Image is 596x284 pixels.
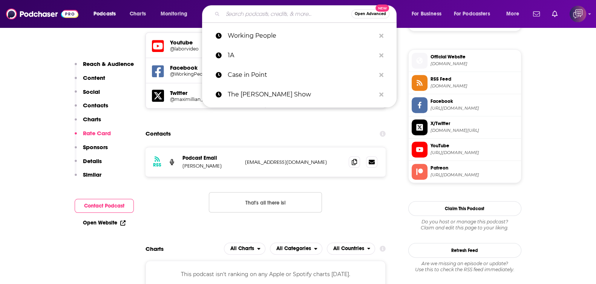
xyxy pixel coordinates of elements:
[125,8,150,20] a: Charts
[431,53,518,60] span: Official Website
[83,116,101,123] p: Charts
[549,8,561,20] a: Show notifications dropdown
[412,97,518,113] a: Facebook[URL][DOMAIN_NAME]
[431,61,518,67] span: workingpeople.libsyn.com
[75,60,134,74] button: Reach & Audience
[530,8,543,20] a: Show notifications dropdown
[75,74,105,88] button: Content
[93,9,116,19] span: Podcasts
[75,144,108,157] button: Sponsors
[431,128,518,133] span: twitter.com/WorkingPod
[83,157,102,165] p: Details
[202,26,397,46] a: Working People
[170,89,232,96] h5: Twitter
[75,157,102,171] button: Details
[228,65,375,85] p: Case in Point
[202,85,397,104] a: The [PERSON_NAME] Show
[153,162,161,168] h3: RSS
[408,261,521,273] div: Are we missing an episode or update? Use this to check the RSS feed immediately.
[412,75,518,91] a: RSS Feed[DOMAIN_NAME]
[501,8,529,20] button: open menu
[75,88,100,102] button: Social
[146,127,171,141] h2: Contacts
[270,243,322,255] button: open menu
[146,245,164,252] h2: Charts
[408,243,521,258] button: Refresh Feed
[230,246,254,251] span: All Charts
[431,98,518,105] span: Facebook
[83,144,108,151] p: Sponsors
[202,46,397,65] a: 1A
[209,192,322,212] button: Nothing here.
[170,39,232,46] h5: Youtube
[449,8,501,20] button: open menu
[170,71,232,77] a: @WorkingPeoplePod
[412,119,518,135] a: X/Twitter[DOMAIN_NAME][URL]
[406,8,451,20] button: open menu
[228,26,375,46] p: Working People
[327,243,375,255] h2: Countries
[182,155,239,161] p: Podcast Email
[408,201,521,216] button: Claim This Podcast
[431,105,518,111] span: https://www.facebook.com/WorkingPeoplePod
[170,96,206,102] a: @maximillian_alv
[75,116,101,130] button: Charts
[88,8,126,20] button: open menu
[431,120,518,127] span: X/Twitter
[224,243,265,255] h2: Platforms
[570,6,586,22] img: User Profile
[83,74,105,81] p: Content
[182,163,239,169] p: [PERSON_NAME]
[161,9,187,19] span: Monitoring
[276,246,311,251] span: All Categories
[333,246,364,251] span: All Countries
[431,142,518,149] span: YouTube
[412,164,518,180] a: Patreon[URL][DOMAIN_NAME]
[83,220,126,226] a: Open Website
[431,172,518,178] span: https://www.patreon.com/workingpeople
[245,159,343,165] p: [EMAIL_ADDRESS][DOMAIN_NAME]
[412,53,518,69] a: Official Website[DOMAIN_NAME]
[431,165,518,171] span: Patreon
[223,8,351,20] input: Search podcasts, credits, & more...
[224,243,265,255] button: open menu
[75,130,111,144] button: Rate Card
[155,8,197,20] button: open menu
[408,219,521,225] span: Do you host or manage this podcast?
[83,88,100,95] p: Social
[412,142,518,157] a: YouTube[URL][DOMAIN_NAME]
[83,130,111,137] p: Rate Card
[570,6,586,22] span: Logged in as corioliscompany
[351,9,389,18] button: Open AdvancedNew
[412,9,441,19] span: For Business
[75,171,101,185] button: Similar
[6,7,78,21] img: Podchaser - Follow, Share and Rate Podcasts
[355,12,386,16] span: Open Advanced
[75,199,134,213] button: Contact Podcast
[228,46,375,65] p: 1A
[170,64,232,71] h5: Facebook
[209,5,404,23] div: Search podcasts, credits, & more...
[170,46,232,52] a: @laborvideo
[375,5,389,12] span: New
[570,6,586,22] button: Show profile menu
[506,9,519,19] span: More
[431,150,518,156] span: https://www.youtube.com/@laborvideo
[83,60,134,67] p: Reach & Audience
[83,102,108,109] p: Contacts
[75,102,108,116] button: Contacts
[408,219,521,231] div: Claim and edit this page to your liking.
[130,9,146,19] span: Charts
[83,171,101,178] p: Similar
[202,65,397,85] a: Case in Point
[454,9,490,19] span: For Podcasters
[327,243,375,255] button: open menu
[270,243,322,255] h2: Categories
[431,76,518,82] span: RSS Feed
[431,83,518,89] span: workingpeople.libsyn.com
[228,85,375,104] p: The John Kobylt Show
